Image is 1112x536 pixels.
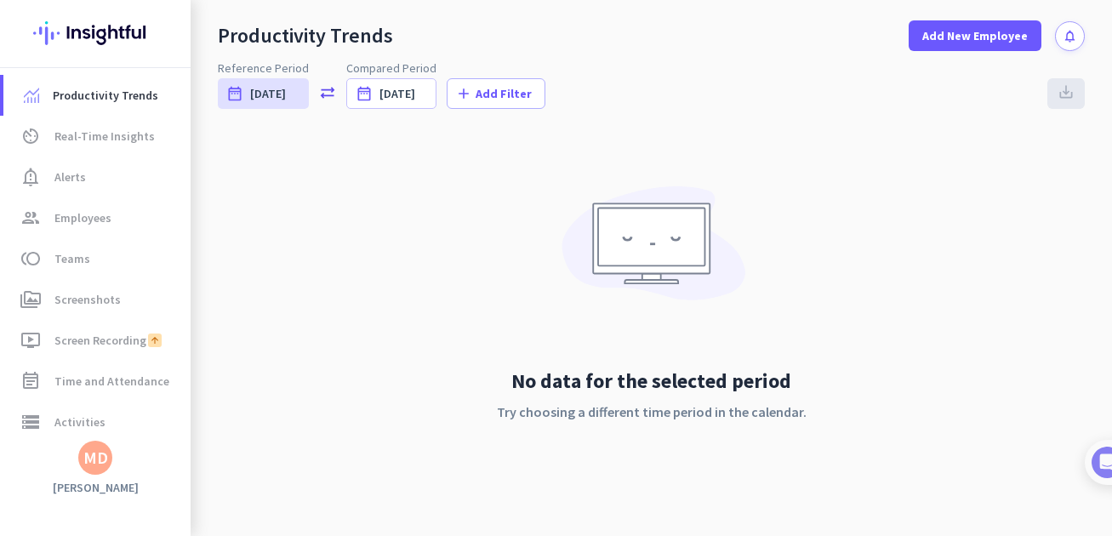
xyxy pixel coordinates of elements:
[24,88,39,103] img: menu-item
[20,126,41,146] i: av_timer
[3,361,191,402] a: event_noteTime and Attendance
[447,78,545,109] button: addAdd Filter
[922,27,1028,44] span: Add New Employee
[379,85,415,102] span: [DATE]
[83,449,108,466] div: MD
[53,85,158,105] span: Productivity Trends
[554,174,750,325] img: No data
[3,116,191,157] a: av_timerReal-Time Insights
[3,402,191,442] a: storageActivities
[54,248,90,269] span: Teams
[476,85,532,102] span: Add Filter
[20,371,41,391] i: event_note
[20,248,41,269] i: toll
[497,402,807,422] p: Try choosing a different time period in the calendar.
[3,238,191,279] a: tollTeams
[497,368,807,395] h2: No data for the selected period
[20,167,41,187] i: notification_important
[54,412,105,432] span: Activities
[54,167,86,187] span: Alerts
[20,208,41,228] i: group
[1063,29,1077,43] i: notifications
[319,84,336,101] span: sync_alt
[909,20,1041,51] button: Add New Employee
[54,330,146,351] span: Screen Recording
[3,75,191,116] a: menu-itemProductivity Trends
[356,85,373,102] i: date_range
[20,412,41,432] i: storage
[3,157,191,197] a: notification_importantAlerts
[54,371,169,391] span: Time and Attendance
[54,208,111,228] span: Employees
[226,85,243,102] i: date_range
[218,23,393,48] div: Productivity Trends
[3,197,191,238] a: groupEmployees
[455,85,472,102] i: add
[20,330,41,351] i: ondemand_video
[20,289,41,310] i: perm_media
[346,60,436,77] span: Compared Period
[54,289,121,310] span: Screenshots
[3,279,191,320] a: perm_mediaScreenshots
[54,126,155,146] span: Real-Time Insights
[146,332,163,349] img: add-on icon
[250,85,286,102] span: [DATE]
[1055,21,1085,51] button: notifications
[218,60,309,77] span: Reference Period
